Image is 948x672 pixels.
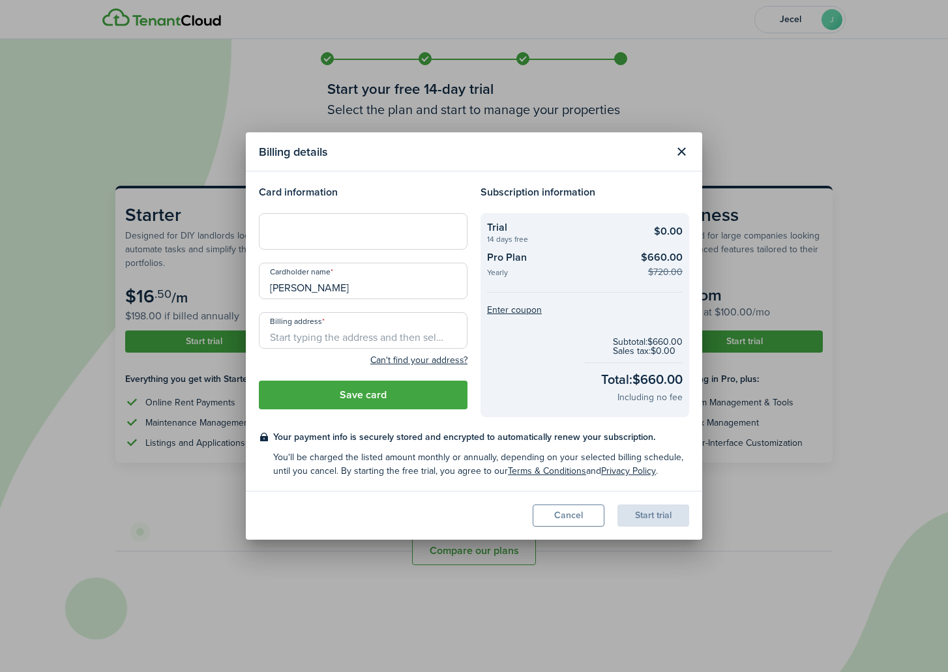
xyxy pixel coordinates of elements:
button: Close modal [670,141,692,163]
checkout-summary-item-old-price: $720.00 [648,265,683,279]
checkout-summary-item-main-price: $660.00 [641,250,683,265]
input: Start typing the address and then select from the dropdown [259,312,467,349]
modal-title: Billing details [259,139,667,164]
button: Can't find your address? [370,354,467,367]
button: Cancel [533,504,604,527]
a: Privacy Policy [601,464,656,478]
checkout-summary-item-description: 14 days free [487,235,634,243]
h4: Subscription information [481,184,689,200]
h4: Card information [259,184,467,200]
checkout-terms-secondary: You'll be charged the listed amount monthly or annually, depending on your selected billing sched... [273,450,689,478]
checkout-summary-item-main-price: $0.00 [654,224,683,239]
checkout-subtotal-item: Subtotal: $660.00 [613,338,683,347]
checkout-summary-item-title: Trial [487,220,634,235]
checkout-summary-item-title: Pro Plan [487,250,634,269]
a: Terms & Conditions [508,464,586,478]
checkout-subtotal-item: Sales tax: $0.00 [613,347,683,356]
checkout-terms-main: Your payment info is securely stored and encrypted to automatically renew your subscription. [273,430,689,444]
button: Save card [259,381,467,409]
checkout-total-main: Total: $660.00 [601,370,683,389]
iframe: Secure card payment input frame [267,226,459,238]
button: Enter coupon [487,306,542,315]
checkout-summary-item-description: Yearly [487,269,634,280]
checkout-total-secondary: Including no fee [617,390,683,404]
